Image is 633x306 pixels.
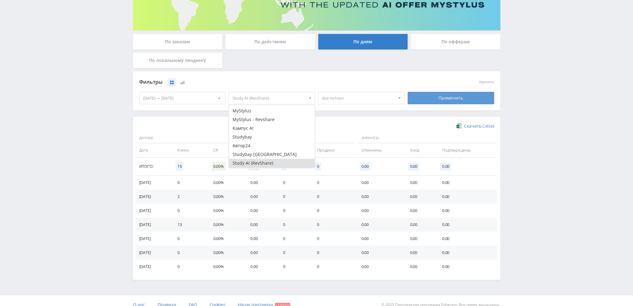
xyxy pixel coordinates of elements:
[139,92,225,104] div: [DATE] — [DATE]
[136,133,275,144] span: Данные:
[315,162,321,171] span: 0
[171,218,207,232] td: 13
[233,92,305,104] span: Study AI (RevShare)
[404,218,436,232] td: 0.00
[136,232,171,246] td: [DATE]
[311,143,355,157] td: Продажи
[277,218,311,232] td: 0
[355,143,404,157] td: Отменены
[244,204,277,218] td: 0.00
[207,232,244,246] td: 0.00%
[408,92,494,104] div: Применить
[171,190,207,204] td: 2
[355,218,404,232] td: 0.00
[136,190,171,204] td: [DATE]
[411,34,500,49] div: По офферам
[436,260,497,274] td: 0.00
[355,176,404,190] td: 0.00
[311,176,355,190] td: 0
[171,246,207,260] td: 0
[244,246,277,260] td: 0.00
[139,78,405,87] div: Фильтры
[277,260,311,274] td: 0
[277,232,311,246] td: 0
[207,260,244,274] td: 0.00%
[277,176,311,190] td: 0
[207,218,244,232] td: 0.00%
[171,143,207,157] td: Клики
[136,260,171,274] td: [DATE]
[229,141,315,150] button: Автор24
[464,124,494,129] span: Скачать (.xlsx)
[244,232,277,246] td: 0.00
[244,176,277,190] td: 0.00
[207,176,244,190] td: 0.00%
[404,246,436,260] td: 0.00
[278,133,354,144] span: Действия:
[404,190,436,204] td: 0.00
[244,260,277,274] td: 0.00
[136,218,171,232] td: [DATE]
[136,176,171,190] td: [DATE]
[136,204,171,218] td: [DATE]
[456,123,494,129] a: Скачать (.xlsx)
[136,246,171,260] td: [DATE]
[207,143,244,157] td: CR
[311,218,355,232] td: 0
[479,80,494,84] button: сбросить
[229,124,315,133] button: Кампус AI
[244,190,277,204] td: 0.00
[404,143,436,157] td: Холд
[311,246,355,260] td: 0
[355,232,404,246] td: 0.00
[436,204,497,218] td: 0.00
[171,260,207,274] td: 0
[357,133,496,144] span: Финансы:
[355,204,404,218] td: 0.00
[436,232,497,246] td: 0.00
[277,190,311,204] td: 0
[355,260,404,274] td: 0.00
[229,159,315,167] button: Study AI (RevShare)
[311,232,355,246] td: 0
[318,34,408,49] div: По дням
[311,190,355,204] td: 0
[176,162,184,171] span: 15
[408,162,419,171] span: 0.00
[404,204,436,218] td: 0.00
[436,143,497,157] td: Подтверждены
[456,123,462,129] img: xlsx
[136,158,171,176] td: Итого:
[229,150,315,159] button: Studybay [GEOGRAPHIC_DATA]
[360,162,371,171] span: 0.00
[404,260,436,274] td: 0.00
[136,143,171,157] td: Дата
[404,176,436,190] td: 0.00
[355,246,404,260] td: 0.00
[311,204,355,218] td: 0
[277,204,311,218] td: 0
[436,246,497,260] td: 0.00
[355,190,404,204] td: 0.00
[133,34,223,49] div: По заказам
[211,162,226,171] span: 0.00%
[171,204,207,218] td: 0
[436,176,497,190] td: 0.00
[207,204,244,218] td: 0.00%
[229,133,315,141] button: Studybay
[244,218,277,232] td: 0.00
[171,176,207,190] td: 0
[404,232,436,246] td: 0.00
[171,232,207,246] td: 0
[277,246,311,260] td: 0
[207,246,244,260] td: 0.00%
[436,218,497,232] td: 0.00
[229,106,315,115] button: MyStylus
[225,34,315,49] div: По действиям
[436,190,497,204] td: 0.00
[440,162,451,171] span: 0.00
[311,260,355,274] td: 0
[133,53,223,68] div: По локальному лендингу
[207,190,244,204] td: 0.00%
[322,92,395,104] span: Все потоки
